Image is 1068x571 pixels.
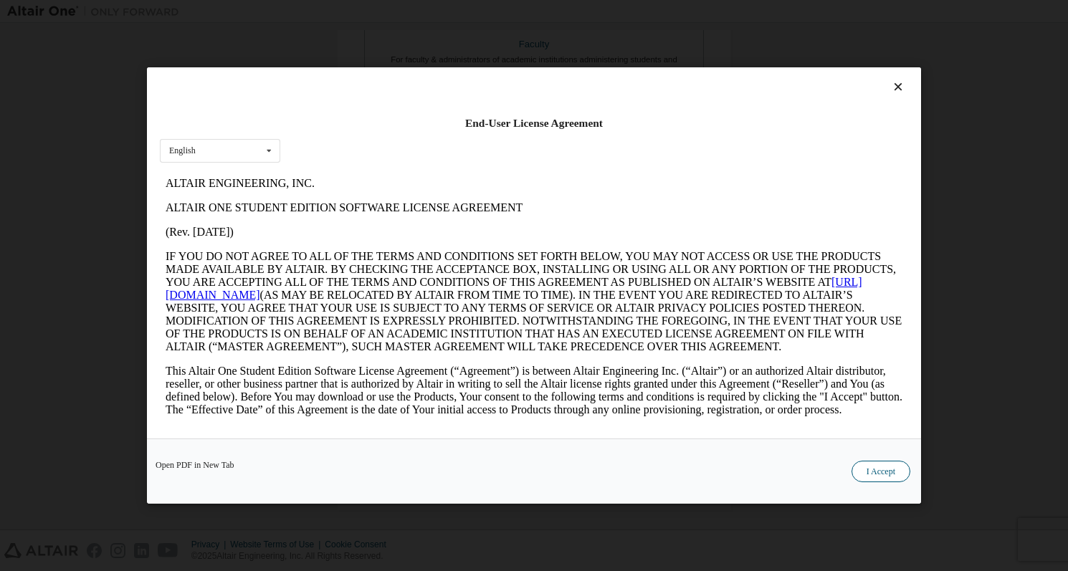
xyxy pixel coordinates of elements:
[6,6,743,19] p: ALTAIR ENGINEERING, INC.
[156,461,234,469] a: Open PDF in New Tab
[169,147,196,155] div: English
[6,79,743,182] p: IF YOU DO NOT AGREE TO ALL OF THE TERMS AND CONDITIONS SET FORTH BELOW, YOU MAY NOT ACCESS OR USE...
[6,54,743,67] p: (Rev. [DATE])
[6,30,743,43] p: ALTAIR ONE STUDENT EDITION SOFTWARE LICENSE AGREEMENT
[852,461,910,482] button: I Accept
[6,105,702,130] a: [URL][DOMAIN_NAME]
[6,193,743,245] p: This Altair One Student Edition Software License Agreement (“Agreement”) is between Altair Engine...
[160,116,908,130] div: End-User License Agreement
[6,256,743,282] p: From time to time, Altair may modify this Agreement. Altair will use reasonable efforts to notify...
